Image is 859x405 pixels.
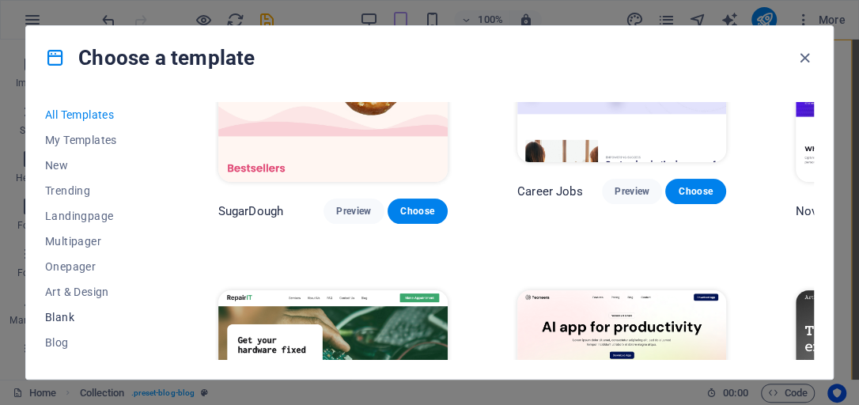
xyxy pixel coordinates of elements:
[400,205,435,218] span: Choose
[602,179,662,204] button: Preview
[615,185,649,198] span: Preview
[45,279,149,305] button: Art & Design
[336,205,371,218] span: Preview
[45,355,149,380] button: Business
[324,199,384,224] button: Preview
[45,184,149,197] span: Trending
[45,229,149,254] button: Multipager
[45,254,149,279] button: Onepager
[45,153,149,178] button: New
[665,179,725,204] button: Choose
[45,127,149,153] button: My Templates
[45,235,149,248] span: Multipager
[45,305,149,330] button: Blank
[388,199,448,224] button: Choose
[517,184,583,199] p: Career Jobs
[45,159,149,172] span: New
[45,178,149,203] button: Trending
[45,330,149,355] button: Blog
[45,286,149,298] span: Art & Design
[45,108,149,121] span: All Templates
[218,203,283,219] p: SugarDough
[45,45,255,70] h4: Choose a template
[45,336,149,349] span: Blog
[45,311,149,324] span: Blank
[45,260,149,273] span: Onepager
[45,102,149,127] button: All Templates
[45,134,149,146] span: My Templates
[678,185,713,198] span: Choose
[45,210,149,222] span: Landingpage
[45,203,149,229] button: Landingpage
